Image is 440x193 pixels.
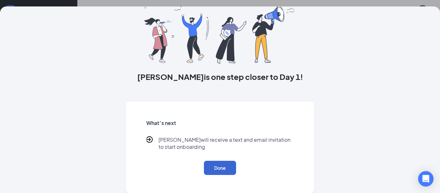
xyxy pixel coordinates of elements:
p: [PERSON_NAME] will receive a text and email invitation to start onboarding [158,136,294,150]
h3: [PERSON_NAME] is one step closer to Day 1! [126,71,315,82]
button: Done [204,161,236,175]
div: Open Intercom Messenger [418,171,434,187]
h5: What’s next [146,120,294,127]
